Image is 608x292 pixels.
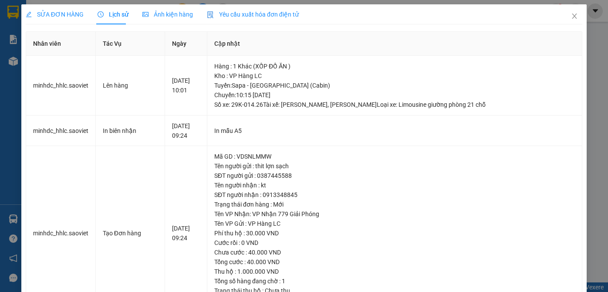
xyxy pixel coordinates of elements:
div: Thu hộ : 1.000.000 VND [214,267,575,276]
div: Tuyến : Sapa - [GEOGRAPHIC_DATA] (Cabin) Chuyến: 10:15 [DATE] Số xe: 29K-014.26 Tài xế: [PERSON_N... [214,81,575,109]
div: Trạng thái đơn hàng : Mới [214,200,575,209]
th: Nhân viên [26,32,96,56]
div: Tên VP Gửi : VP Hàng LC [214,219,575,228]
div: Chưa cước : 40.000 VND [214,248,575,257]
div: In biên nhận [103,126,158,136]
div: In mẫu A5 [214,126,575,136]
div: Kho : VP Hàng LC [214,71,575,81]
div: Cước rồi : 0 VND [214,238,575,248]
div: SĐT người nhận : 0913348845 [214,190,575,200]
button: Close [562,4,587,29]
span: Lịch sử [98,11,128,18]
td: minhdc_hhlc.saoviet [26,56,96,115]
div: Tạo Đơn hàng [103,228,158,238]
span: Yêu cầu xuất hóa đơn điện tử [207,11,299,18]
div: Mã GD : VDSNLMMW [214,152,575,161]
div: Tên người nhận : kt [214,180,575,190]
span: Ảnh kiện hàng [142,11,193,18]
td: minhdc_hhlc.saoviet [26,115,96,146]
div: [DATE] 09:24 [172,224,200,243]
img: icon [207,11,214,18]
div: SĐT người gửi : 0387445588 [214,171,575,180]
div: Phí thu hộ : 30.000 VND [214,228,575,238]
span: picture [142,11,149,17]
div: Hàng : 1 Khác (XỐP ĐỒ ĂN ) [214,61,575,71]
span: close [571,13,578,20]
div: Lên hàng [103,81,158,90]
div: Tên VP Nhận: VP Nhận 779 Giải Phóng [214,209,575,219]
th: Cập nhật [207,32,582,56]
span: SỬA ĐƠN HÀNG [26,11,84,18]
th: Tác Vụ [96,32,165,56]
div: Tổng cước : 40.000 VND [214,257,575,267]
div: Tổng số hàng đang chờ : 1 [214,276,575,286]
span: clock-circle [98,11,104,17]
div: [DATE] 09:24 [172,121,200,140]
div: Tên người gửi : thit lợn sạch [214,161,575,171]
span: edit [26,11,32,17]
div: [DATE] 10:01 [172,76,200,95]
th: Ngày [165,32,207,56]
